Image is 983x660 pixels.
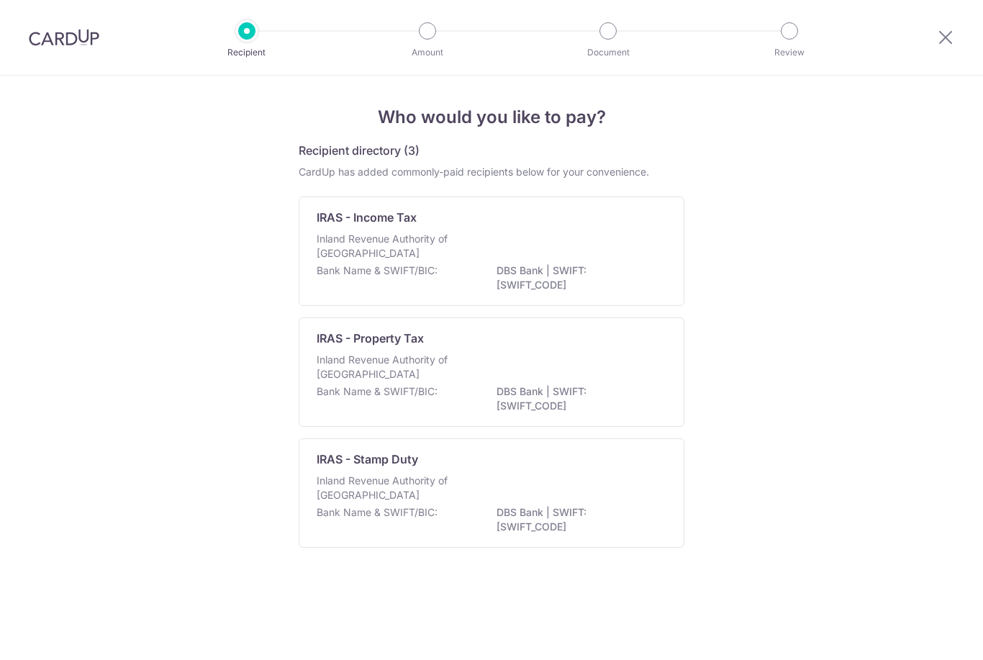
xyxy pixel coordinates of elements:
p: Bank Name & SWIFT/BIC: [317,384,438,399]
p: Review [736,45,843,60]
h4: Who would you like to pay? [299,104,684,130]
p: Inland Revenue Authority of [GEOGRAPHIC_DATA] [317,232,469,261]
p: Recipient [194,45,300,60]
p: DBS Bank | SWIFT: [SWIFT_CODE] [497,384,658,413]
p: IRAS - Stamp Duty [317,451,418,468]
p: Document [555,45,661,60]
p: Inland Revenue Authority of [GEOGRAPHIC_DATA] [317,474,469,502]
p: IRAS - Income Tax [317,209,417,226]
p: IRAS - Property Tax [317,330,424,347]
p: DBS Bank | SWIFT: [SWIFT_CODE] [497,263,658,292]
img: CardUp [29,29,99,46]
p: Amount [374,45,481,60]
p: Bank Name & SWIFT/BIC: [317,263,438,278]
p: Bank Name & SWIFT/BIC: [317,505,438,520]
p: DBS Bank | SWIFT: [SWIFT_CODE] [497,505,658,534]
p: Inland Revenue Authority of [GEOGRAPHIC_DATA] [317,353,469,381]
h5: Recipient directory (3) [299,142,420,159]
div: CardUp has added commonly-paid recipients below for your convenience. [299,165,684,179]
